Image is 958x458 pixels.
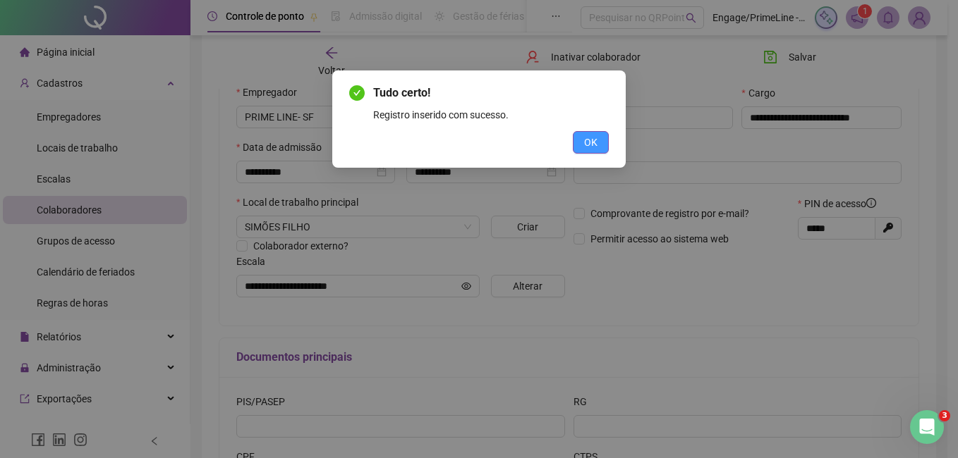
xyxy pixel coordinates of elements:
[910,410,944,444] iframe: Intercom live chat
[573,131,609,154] button: OK
[373,109,509,120] span: Registro inserido com sucesso.
[939,410,950,421] span: 3
[349,85,365,101] span: check-circle
[584,135,598,150] span: OK
[373,86,430,99] span: Tudo certo!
